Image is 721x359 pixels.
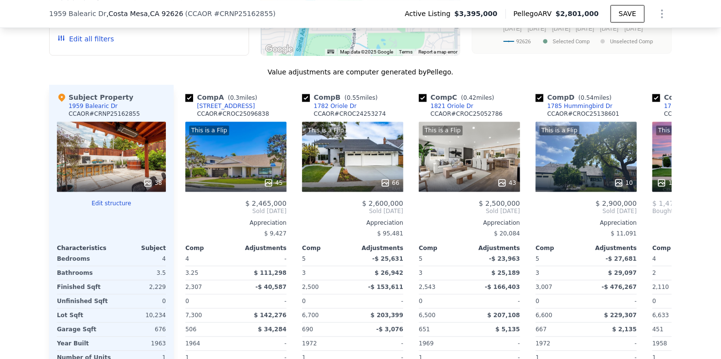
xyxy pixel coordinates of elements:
[652,102,716,110] a: 1727 Labrador Dr
[496,326,520,333] span: $ 5,135
[57,244,111,252] div: Characteristics
[185,219,287,227] div: Appreciation
[230,94,239,101] span: 0.3
[423,126,463,135] div: This is a Flip
[611,5,645,22] button: SAVE
[606,255,637,262] span: -$ 27,681
[57,266,109,280] div: Bathrooms
[652,207,693,215] div: [DATE]
[536,312,552,319] span: 6,600
[69,102,118,110] div: 1959 Balearic Dr
[314,110,386,118] div: CCAOR # CROC24253274
[600,25,619,32] text: [DATE]
[610,38,653,44] text: Unselected Comp
[652,244,703,252] div: Comp
[264,230,287,237] span: $ 9,427
[185,92,261,102] div: Comp A
[214,10,273,18] span: # CRNP25162855
[355,337,403,350] div: -
[497,178,516,188] div: 43
[556,10,599,18] span: $2,801,000
[113,323,166,336] div: 676
[494,230,520,237] span: $ 20,084
[536,92,615,102] div: Comp D
[380,178,399,188] div: 66
[57,323,109,336] div: Garage Sqft
[302,244,353,252] div: Comp
[57,280,109,294] div: Finished Sqft
[238,294,287,308] div: -
[581,94,594,101] span: 0.54
[113,294,166,308] div: 0
[57,199,166,207] button: Edit structure
[188,10,212,18] span: CCAOR
[652,337,701,350] div: 1958
[613,326,637,333] span: $ 2,135
[189,126,229,135] div: This is a Flip
[111,244,166,252] div: Subject
[378,230,403,237] span: $ 95,481
[347,94,360,101] span: 0.55
[353,244,403,252] div: Adjustments
[185,312,202,319] span: 7,300
[255,284,287,290] span: -$ 40,587
[49,9,107,18] span: 1959 Balearic Dr
[69,110,140,118] div: CCAOR # CRNP25162855
[536,219,637,227] div: Appreciation
[302,207,403,215] span: Sold [DATE]
[528,25,546,32] text: [DATE]
[57,34,114,44] button: Edit all filters
[419,255,423,262] span: 5
[372,255,403,262] span: -$ 25,631
[185,244,236,252] div: Comp
[263,43,295,55] a: Open this area in Google Maps (opens a new window)
[371,312,403,319] span: $ 203,399
[547,102,613,110] div: 1785 Hummingbird Dr
[113,252,166,266] div: 4
[148,10,183,18] span: , CA 92626
[595,199,637,207] span: $ 2,900,000
[107,9,183,18] span: , Costa Mesa
[471,337,520,350] div: -
[302,312,319,319] span: 6,700
[463,94,476,101] span: 0.42
[491,269,520,276] span: $ 25,189
[471,294,520,308] div: -
[57,337,109,350] div: Year Built
[57,252,109,266] div: Bedrooms
[185,255,189,262] span: 4
[588,337,637,350] div: -
[489,255,520,262] span: -$ 23,963
[113,337,166,350] div: 1963
[185,266,234,280] div: 3.25
[536,266,584,280] div: 3
[536,337,584,350] div: 1972
[419,102,473,110] a: 1821 Oriole Dr
[302,326,313,333] span: 690
[604,312,637,319] span: $ 229,307
[457,94,498,101] span: ( miles)
[419,312,435,319] span: 6,500
[536,255,540,262] span: 5
[419,326,430,333] span: 651
[536,102,613,110] a: 1785 Hummingbird Dr
[57,92,133,102] div: Subject Property
[185,9,276,18] div: ( )
[419,266,468,280] div: 3
[254,312,287,319] span: $ 142,276
[614,178,633,188] div: 10
[236,244,287,252] div: Adjustments
[405,9,454,18] span: Active Listing
[264,178,283,188] div: 45
[258,326,287,333] span: $ 34,284
[419,298,423,305] span: 0
[431,110,503,118] div: CCAOR # CROC25052786
[302,255,306,262] span: 5
[552,25,571,32] text: [DATE]
[602,284,637,290] span: -$ 476,267
[197,102,255,110] div: [STREET_ADDRESS]
[652,298,656,305] span: 0
[185,298,189,305] span: 0
[302,266,351,280] div: 3
[487,312,520,319] span: $ 207,108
